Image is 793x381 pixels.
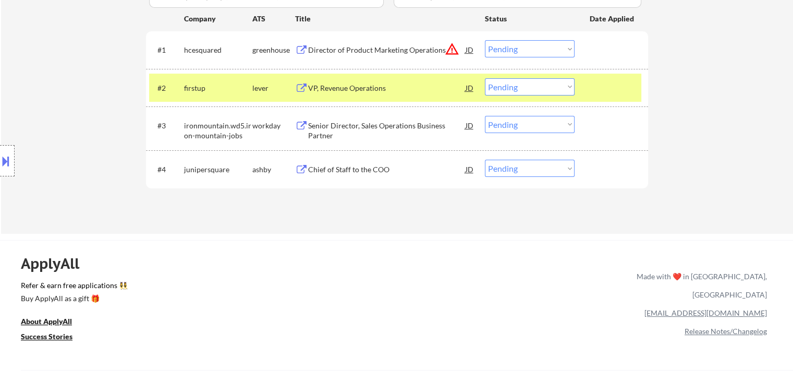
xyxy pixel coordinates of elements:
u: Success Stories [21,332,72,341]
div: JD [465,160,475,178]
a: About ApplyAll [21,316,87,329]
div: #1 [157,45,176,55]
a: Refer & earn free applications 👯‍♀️ [21,282,419,293]
div: lever [252,83,295,93]
div: Director of Product Marketing Operations [308,45,466,55]
div: VP, Revenue Operations [308,83,466,93]
div: Company [184,14,252,24]
div: firstup [184,83,252,93]
div: Made with ❤️ in [GEOGRAPHIC_DATA], [GEOGRAPHIC_DATA] [632,267,767,304]
div: Date Applied [590,14,636,24]
a: Release Notes/Changelog [685,327,767,336]
a: Buy ApplyAll as a gift 🎁 [21,293,125,306]
u: About ApplyAll [21,317,72,326]
div: Buy ApplyAll as a gift 🎁 [21,295,125,302]
div: ironmountain.wd5.iron-mountain-jobs [184,121,252,141]
a: [EMAIL_ADDRESS][DOMAIN_NAME] [644,308,767,317]
div: JD [465,116,475,135]
div: ApplyAll [21,255,91,272]
div: Status [485,9,575,28]
div: Title [295,14,475,24]
div: ashby [252,164,295,175]
div: ATS [252,14,295,24]
div: workday [252,121,295,131]
div: junipersquare [184,164,252,175]
button: warning_amber [445,42,459,56]
div: JD [465,78,475,97]
div: JD [465,40,475,59]
div: greenhouse [252,45,295,55]
a: Success Stories [21,331,87,344]
div: Chief of Staff to the COO [308,164,466,175]
div: Senior Director, Sales Operations Business Partner [308,121,466,141]
div: hcesquared [184,45,252,55]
